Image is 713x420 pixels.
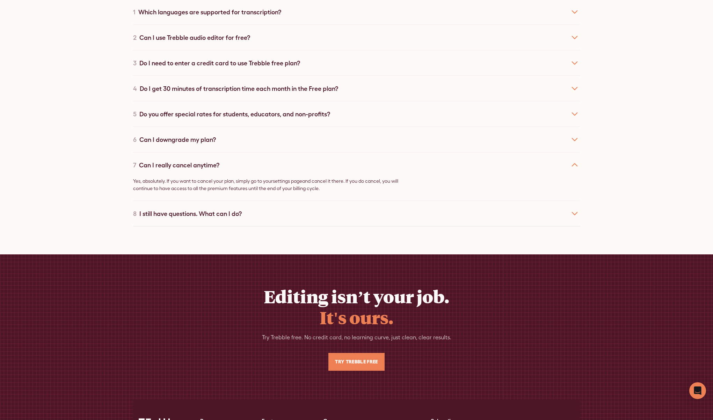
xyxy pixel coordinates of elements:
div: 4 [133,84,137,93]
div: Do you offer special rates for students, educators, and non-profits? [139,109,330,119]
h2: Editing isn’t your job. [264,286,450,328]
div: Can I downgrade my plan? [139,135,216,144]
a: settings page [273,178,302,184]
div: 2 [133,33,137,42]
div: I still have questions. What can I do? [139,209,242,218]
span: It's ours. [320,306,394,329]
div: Do I need to enter a credit card to use Trebble free plan? [139,58,300,68]
div: 3 [133,58,137,68]
div: 8 [133,209,137,218]
a: Try Trebble Free [328,353,384,371]
p: Yes, absolutely. If you want to cancel your plan, simply go to your and cancel it there. If you d... [133,178,401,192]
div: Can I use Trebble audio editor for free? [139,33,250,42]
div: Try Trebble free. No credit card, no learning curve, just clean, clear results. [262,333,451,342]
div: Do I get 30 minutes of transcription time each month in the Free plan? [140,84,338,93]
div: Which languages are supported for transcription? [138,7,281,17]
div: 5 [133,109,137,119]
div: Can I really cancel anytime? [139,160,219,170]
div: 1 [133,7,136,17]
div: 6 [133,135,137,144]
div: Open Intercom Messenger [689,382,706,399]
div: 7 [133,160,136,170]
